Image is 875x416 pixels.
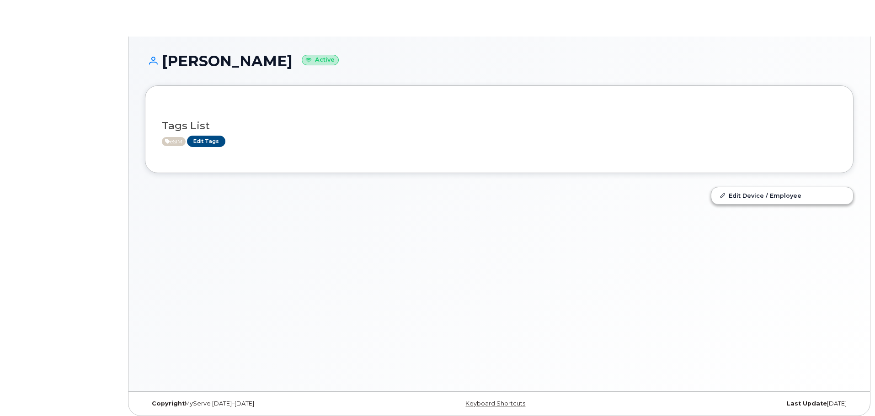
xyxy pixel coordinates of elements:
div: MyServe [DATE]–[DATE] [145,400,381,407]
small: Active [302,55,339,65]
strong: Copyright [152,400,185,407]
a: Keyboard Shortcuts [465,400,525,407]
a: Edit Device / Employee [711,187,853,204]
h3: Tags List [162,120,837,132]
h1: [PERSON_NAME] [145,53,854,69]
a: Edit Tags [187,136,225,147]
span: Active [162,137,186,146]
strong: Last Update [787,400,827,407]
div: [DATE] [617,400,854,407]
